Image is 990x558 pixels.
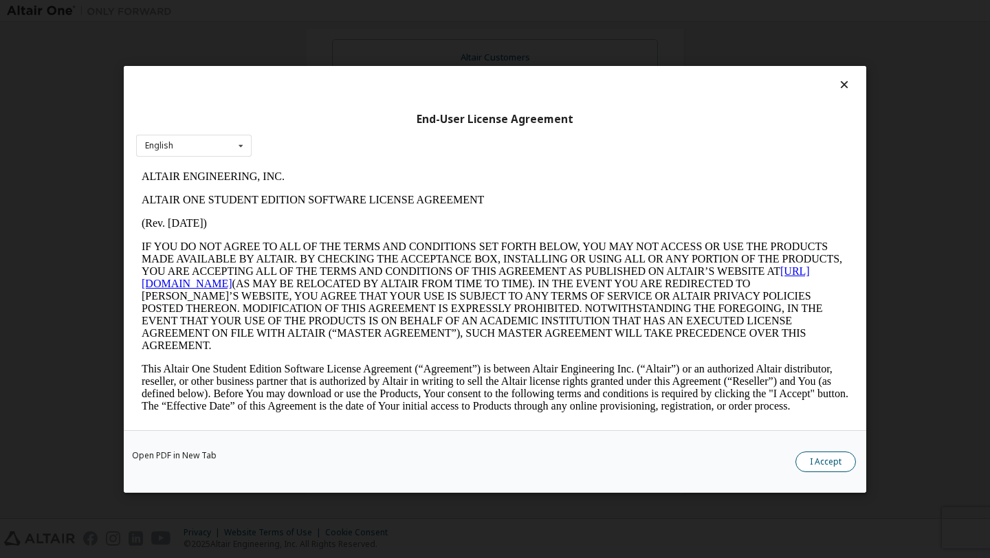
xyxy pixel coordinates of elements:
[145,142,173,150] div: English
[5,52,712,65] p: (Rev. [DATE])
[5,29,712,41] p: ALTAIR ONE STUDENT EDITION SOFTWARE LICENSE AGREEMENT
[5,5,712,18] p: ALTAIR ENGINEERING, INC.
[132,451,217,459] a: Open PDF in New Tab
[136,112,854,126] div: End-User License Agreement
[5,198,712,247] p: This Altair One Student Edition Software License Agreement (“Agreement”) is between Altair Engine...
[5,76,712,187] p: IF YOU DO NOT AGREE TO ALL OF THE TERMS AND CONDITIONS SET FORTH BELOW, YOU MAY NOT ACCESS OR USE...
[5,100,674,124] a: [URL][DOMAIN_NAME]
[795,451,856,471] button: I Accept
